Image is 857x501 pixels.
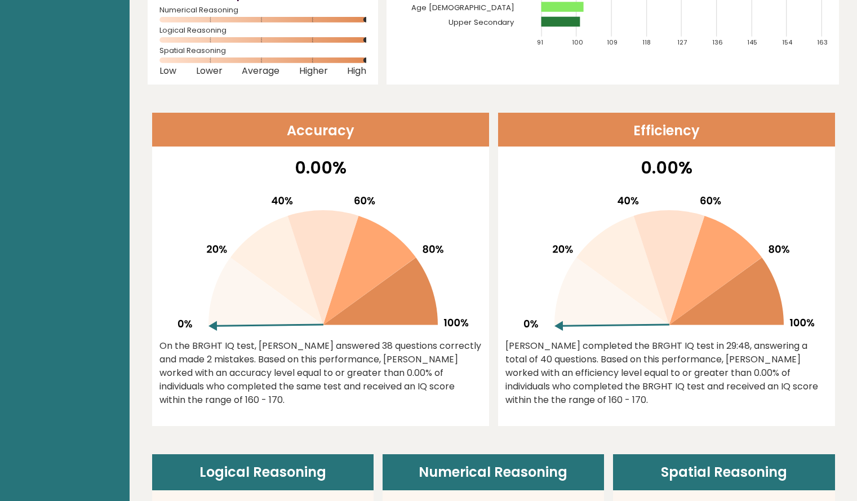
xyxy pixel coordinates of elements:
tspan: Age [DEMOGRAPHIC_DATA] [411,2,514,13]
tspan: 100 [572,38,583,47]
span: Higher [299,69,328,73]
div: On the BRGHT IQ test, [PERSON_NAME] answered 38 questions correctly and made 2 mistakes. Based on... [159,339,482,407]
span: Logical Reasoning [159,28,366,33]
tspan: 91 [537,38,543,47]
tspan: 154 [783,38,793,47]
p: 0.00% [159,155,482,180]
tspan: 118 [642,38,651,47]
header: Efficiency [498,113,835,147]
span: Lower [196,69,223,73]
header: Numerical Reasoning [383,454,604,490]
p: 0.00% [505,155,828,180]
tspan: Upper Secondary [449,17,515,28]
tspan: 136 [712,38,723,47]
header: Accuracy [152,113,489,147]
header: Spatial Reasoning [613,454,834,490]
tspan: 163 [818,38,828,47]
span: Low [159,69,176,73]
tspan: 145 [747,38,757,47]
tspan: 109 [607,38,618,47]
div: [PERSON_NAME] completed the BRGHT IQ test in 29:48, answering a total of 40 questions. Based on t... [505,339,828,407]
span: Spatial Reasoning [159,48,366,53]
span: Numerical Reasoning [159,8,366,12]
tspan: 127 [677,38,687,47]
span: High [347,69,366,73]
span: Average [242,69,279,73]
header: Logical Reasoning [152,454,374,490]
